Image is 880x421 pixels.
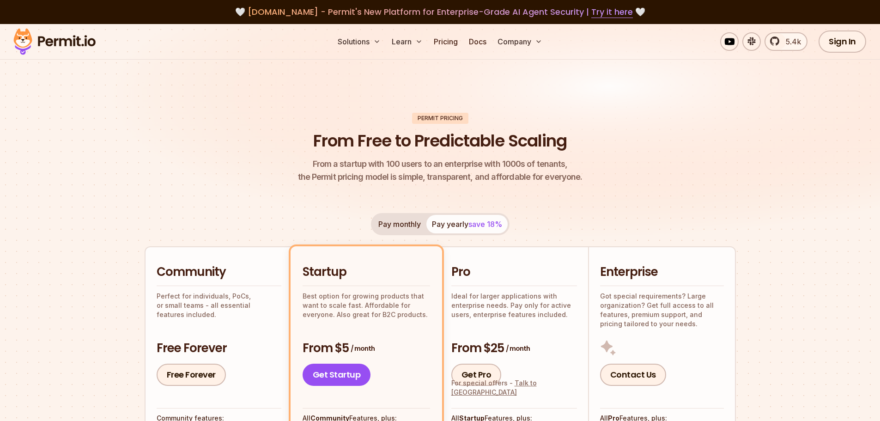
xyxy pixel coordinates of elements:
h3: Free Forever [157,340,281,357]
button: Company [494,32,546,51]
button: Solutions [334,32,384,51]
h3: From $5 [303,340,430,357]
p: the Permit pricing model is simple, transparent, and affordable for everyone. [298,158,583,183]
span: [DOMAIN_NAME] - Permit's New Platform for Enterprise-Grade AI Agent Security | [248,6,633,18]
a: Free Forever [157,364,226,386]
h2: Enterprise [600,264,724,281]
p: Perfect for individuals, PoCs, or small teams - all essential features included. [157,292,281,319]
p: Ideal for larger applications with enterprise needs. Pay only for active users, enterprise featur... [451,292,577,319]
h1: From Free to Predictable Scaling [313,129,567,153]
a: Pricing [430,32,461,51]
a: Get Startup [303,364,371,386]
a: 5.4k [765,32,807,51]
span: From a startup with 100 users to an enterprise with 1000s of tenants, [298,158,583,171]
span: / month [351,344,375,353]
a: Sign In [819,31,866,53]
img: Permit logo [9,26,100,57]
span: / month [506,344,530,353]
h2: Community [157,264,281,281]
a: Get Pro [451,364,502,386]
h2: Startup [303,264,430,281]
p: Best option for growing products that want to scale fast. Affordable for everyone. Also great for... [303,292,430,319]
div: 🤍 🤍 [22,6,858,18]
a: Docs [465,32,490,51]
button: Learn [388,32,426,51]
div: Permit Pricing [412,113,468,124]
h3: From $25 [451,340,577,357]
span: 5.4k [780,36,801,47]
div: For special offers - [451,378,577,397]
a: Contact Us [600,364,666,386]
p: Got special requirements? Large organization? Get full access to all features, premium support, a... [600,292,724,329]
h2: Pro [451,264,577,281]
button: Pay monthly [373,215,426,233]
a: Try it here [591,6,633,18]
